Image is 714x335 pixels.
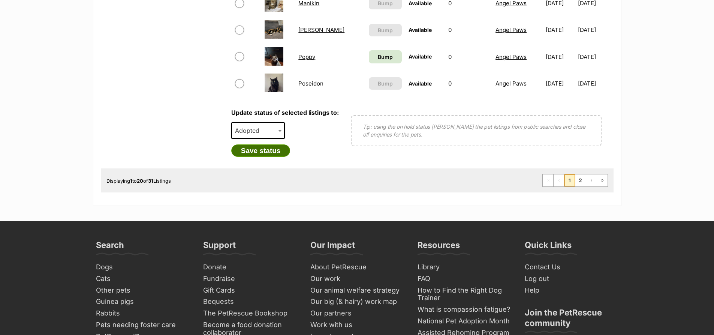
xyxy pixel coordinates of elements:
[415,273,514,285] a: FAQ
[495,80,527,87] a: Angel Paws
[369,50,402,63] a: Bump
[415,304,514,315] a: What is compassion fatigue?
[409,80,432,87] span: Available
[495,53,527,60] a: Angel Paws
[200,296,300,308] a: Bequests
[231,144,290,157] button: Save status
[307,261,407,273] a: About PetRescue
[137,178,143,184] strong: 20
[307,285,407,296] a: Our animal welfare strategy
[418,240,460,255] h3: Resources
[310,240,355,255] h3: Our Impact
[96,240,124,255] h3: Search
[298,26,344,33] a: [PERSON_NAME]
[409,27,432,33] span: Available
[495,26,527,33] a: Angel Paws
[369,24,402,36] button: Bump
[307,308,407,319] a: Our partners
[409,53,432,60] span: Available
[93,319,193,331] a: Pets needing foster care
[307,273,407,285] a: Our work
[369,77,402,90] button: Bump
[578,71,612,96] td: [DATE]
[525,240,572,255] h3: Quick Links
[543,44,577,70] td: [DATE]
[93,308,193,319] a: Rabbits
[130,178,132,184] strong: 1
[543,174,553,186] span: First page
[564,174,575,186] span: Page 1
[378,26,393,34] span: Bump
[298,80,323,87] a: Poseidon
[597,174,608,186] a: Last page
[200,273,300,285] a: Fundraise
[522,261,621,273] a: Contact Us
[378,80,393,87] span: Bump
[232,125,267,136] span: Adopted
[363,123,590,138] p: Tip: using the on hold status [PERSON_NAME] the pet listings from public searches and close off e...
[200,285,300,296] a: Gift Cards
[378,53,393,61] span: Bump
[93,285,193,296] a: Other pets
[93,261,193,273] a: Dogs
[307,296,407,308] a: Our big (& hairy) work map
[578,17,612,43] td: [DATE]
[200,308,300,319] a: The PetRescue Bookshop
[148,178,153,184] strong: 31
[542,174,608,187] nav: Pagination
[231,109,339,116] label: Update status of selected listings to:
[586,174,597,186] a: Next page
[543,17,577,43] td: [DATE]
[554,174,564,186] span: Previous page
[522,285,621,296] a: Help
[445,17,492,43] td: 0
[231,122,285,139] span: Adopted
[307,319,407,331] a: Work with us
[522,273,621,285] a: Log out
[200,261,300,273] a: Donate
[298,53,315,60] a: Poppy
[445,44,492,70] td: 0
[106,178,171,184] span: Displaying to of Listings
[578,44,612,70] td: [DATE]
[445,71,492,96] td: 0
[415,285,514,304] a: How to Find the Right Dog Trainer
[415,261,514,273] a: Library
[525,307,618,333] h3: Join the PetRescue community
[93,296,193,308] a: Guinea pigs
[93,273,193,285] a: Cats
[203,240,236,255] h3: Support
[543,71,577,96] td: [DATE]
[415,315,514,327] a: National Pet Adoption Month
[575,174,586,186] a: Page 2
